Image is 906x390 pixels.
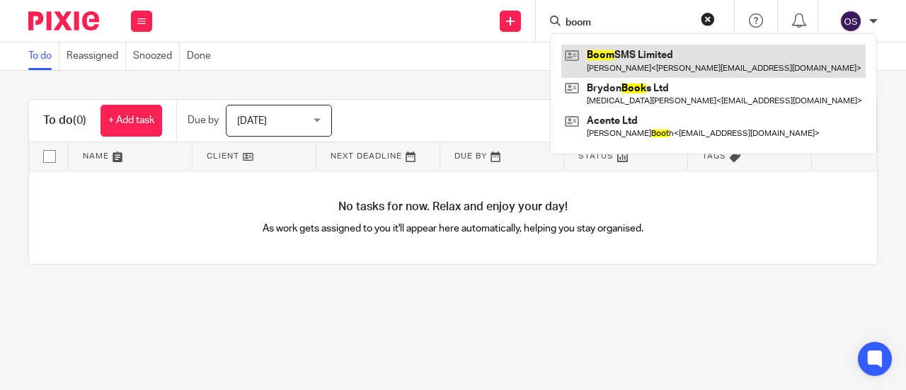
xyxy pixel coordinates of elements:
[67,42,126,70] a: Reassigned
[28,42,59,70] a: To do
[73,115,86,126] span: (0)
[101,105,162,137] a: + Add task
[29,200,877,214] h4: No tasks for now. Relax and enjoy your day!
[28,11,99,30] img: Pixie
[564,17,692,30] input: Search
[701,12,715,26] button: Clear
[188,113,219,127] p: Due by
[133,42,180,70] a: Snoozed
[237,116,267,126] span: [DATE]
[43,113,86,128] h1: To do
[187,42,218,70] a: Done
[839,10,862,33] img: svg%3E
[702,152,726,160] span: Tags
[241,222,665,236] p: As work gets assigned to you it'll appear here automatically, helping you stay organised.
